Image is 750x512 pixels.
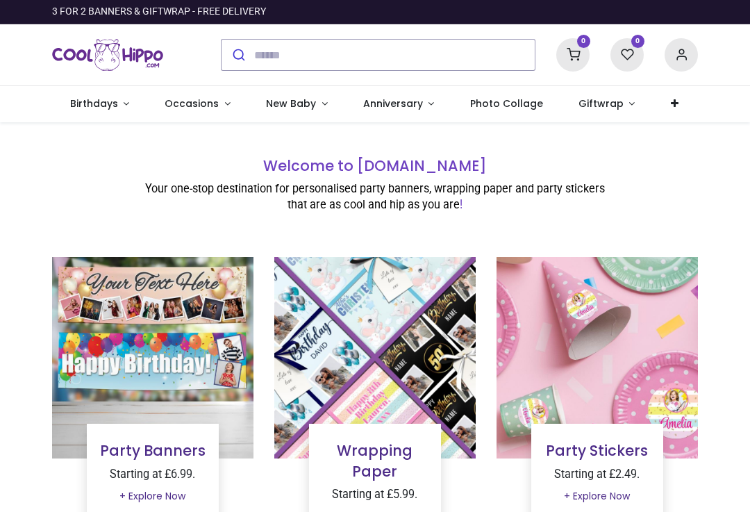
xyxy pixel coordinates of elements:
a: Party Stickers [546,440,648,461]
sup: 0 [577,35,590,48]
a: Anniversary [345,86,452,122]
p: Starting at £2.49. [542,467,652,483]
a: Occasions [147,86,249,122]
a: + Explore Now [555,485,639,509]
font: Welcome to [DOMAIN_NAME] [263,156,487,176]
a: Birthdays [52,86,147,122]
a: Party Banners [100,440,206,461]
a: New Baby [249,86,346,122]
span: Giftwrap [578,97,624,110]
a: Giftwrap [560,86,653,122]
div: 3 FOR 2 BANNERS & GIFTWRAP - FREE DELIVERY [52,5,266,19]
p: Starting at £6.99. [98,467,208,483]
span: Anniversary [363,97,423,110]
p: Starting at £5.99. [320,487,430,503]
a: + Explore Now [110,485,194,509]
a: 0 [610,49,644,60]
span: Occasions [165,97,219,110]
sup: 0 [631,35,644,48]
img: Cool Hippo [52,35,163,74]
span: Photo Collage [470,97,543,110]
button: Submit [222,40,254,70]
iframe: Customer reviews powered by Trustpilot [406,5,698,19]
a: Logo of Cool Hippo [52,35,163,74]
font: ! [460,198,462,211]
font: Your one-stop destination for personalised party banners, wrapping paper and party stickers that ... [145,182,605,211]
span: New Baby [266,97,316,110]
span: Birthdays [70,97,118,110]
a: 0 [556,49,590,60]
a: Wrapping Paper [337,440,412,481]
